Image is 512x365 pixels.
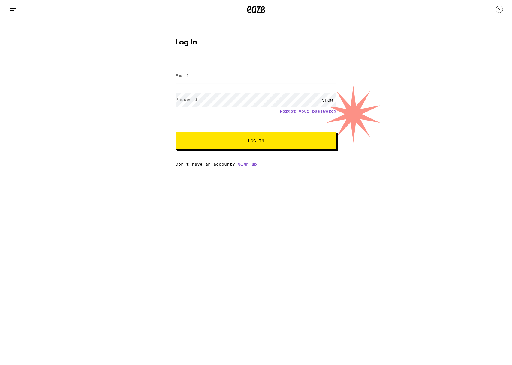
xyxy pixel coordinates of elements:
[176,73,189,78] label: Email
[176,132,336,150] button: Log In
[176,39,336,46] h1: Log In
[176,97,197,102] label: Password
[176,69,336,83] input: Email
[318,93,336,107] div: SHOW
[238,162,257,167] a: Sign up
[248,139,264,143] span: Log In
[280,109,336,114] a: Forgot your password?
[176,162,336,167] div: Don't have an account?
